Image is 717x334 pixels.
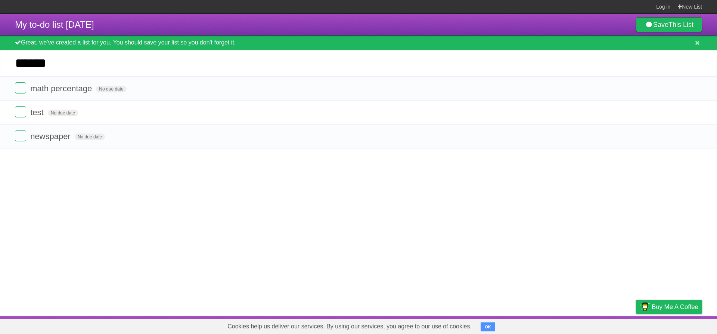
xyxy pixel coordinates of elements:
a: Terms [601,318,617,332]
a: Privacy [626,318,646,332]
span: No due date [48,110,78,116]
span: test [30,108,45,117]
b: This List [668,21,693,28]
a: Buy me a coffee [636,300,702,314]
span: newspaper [30,132,72,141]
span: No due date [75,134,105,140]
label: Done [15,82,26,94]
span: math percentage [30,84,94,93]
label: Done [15,106,26,117]
span: No due date [96,86,126,92]
button: OK [481,322,495,331]
span: Cookies help us deliver our services. By using our services, you agree to our use of cookies. [220,319,479,334]
a: Suggest a feature [655,318,702,332]
span: Buy me a coffee [652,300,698,313]
img: Buy me a coffee [640,300,650,313]
a: SaveThis List [636,17,702,32]
label: Done [15,130,26,141]
span: My to-do list [DATE] [15,19,94,30]
a: Developers [561,318,592,332]
a: About [537,318,552,332]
